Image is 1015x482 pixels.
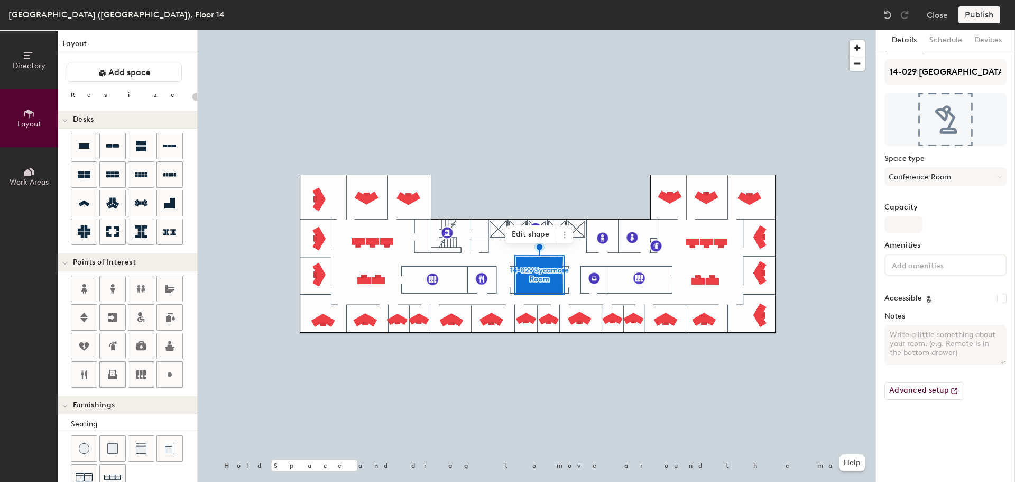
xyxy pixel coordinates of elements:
[8,8,225,21] div: [GEOGRAPHIC_DATA] ([GEOGRAPHIC_DATA]), Floor 14
[71,419,197,430] div: Seating
[884,167,1007,186] button: Conference Room
[156,435,183,462] button: Couch (corner)
[17,120,41,129] span: Layout
[108,67,151,78] span: Add space
[882,10,893,20] img: Undo
[10,178,49,187] span: Work Areas
[505,225,556,243] span: Edit shape
[899,10,910,20] img: Redo
[79,443,89,454] img: Stool
[884,312,1007,321] label: Notes
[164,443,175,454] img: Couch (corner)
[73,401,115,410] span: Furnishings
[128,435,154,462] button: Couch (middle)
[71,90,188,99] div: Resize
[884,203,1007,212] label: Capacity
[968,30,1008,51] button: Devices
[58,38,197,54] h1: Layout
[884,93,1007,146] img: The space named 14-029 Sycamore Room
[839,454,865,471] button: Help
[885,30,923,51] button: Details
[71,435,97,462] button: Stool
[884,241,1007,250] label: Amenities
[884,294,922,303] label: Accessible
[884,154,1007,163] label: Space type
[884,382,964,400] button: Advanced setup
[927,6,948,23] button: Close
[73,115,94,124] span: Desks
[107,443,118,454] img: Cushion
[136,443,146,454] img: Couch (middle)
[13,61,45,70] span: Directory
[73,258,136,267] span: Points of Interest
[923,30,968,51] button: Schedule
[99,435,126,462] button: Cushion
[890,258,985,271] input: Add amenities
[67,63,182,82] button: Add space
